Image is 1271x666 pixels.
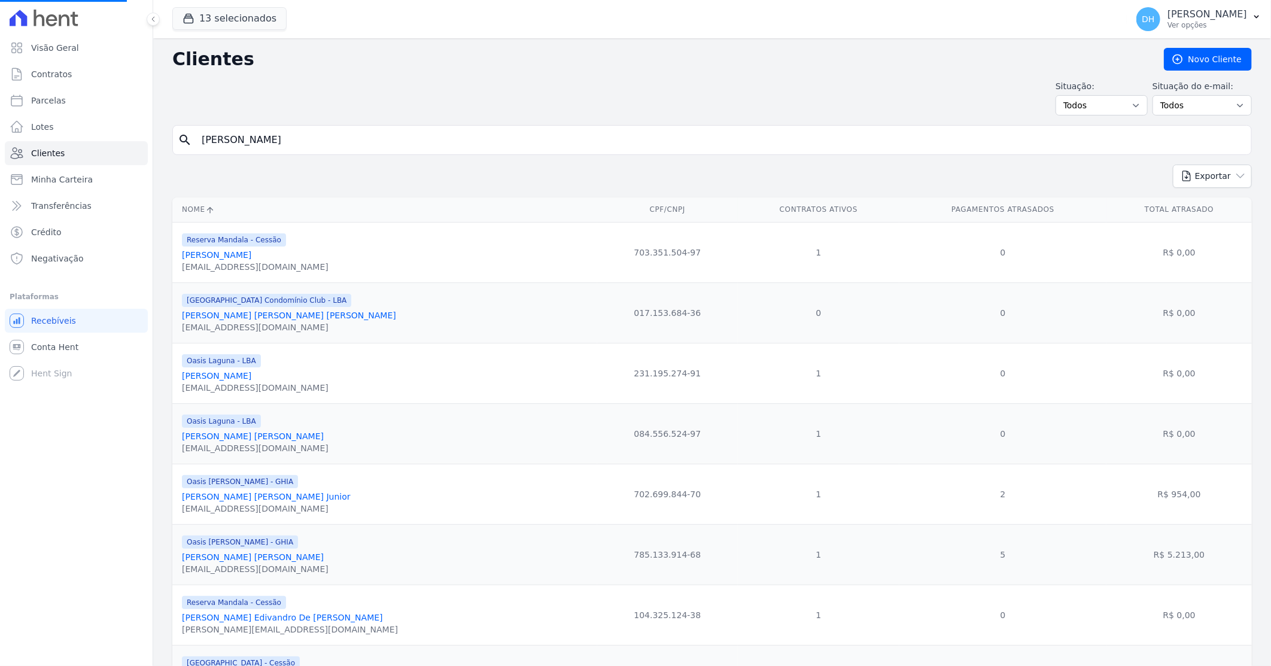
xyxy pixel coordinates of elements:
[5,247,148,270] a: Negativação
[597,282,738,343] td: 017.153.684-36
[172,48,1145,70] h2: Clientes
[182,475,298,488] span: Oasis [PERSON_NAME] - GHIA
[1106,343,1252,403] td: R$ 0,00
[899,524,1107,585] td: 5
[31,121,54,133] span: Lotes
[182,311,396,320] a: [PERSON_NAME] [PERSON_NAME] [PERSON_NAME]
[738,524,899,585] td: 1
[182,503,351,515] div: [EMAIL_ADDRESS][DOMAIN_NAME]
[1153,80,1252,93] label: Situação do e-mail:
[597,197,738,222] th: CPF/CNPJ
[5,115,148,139] a: Lotes
[899,282,1107,343] td: 0
[5,36,148,60] a: Visão Geral
[738,464,899,524] td: 1
[738,585,899,645] td: 1
[899,464,1107,524] td: 2
[31,147,65,159] span: Clientes
[31,315,76,327] span: Recebíveis
[5,220,148,244] a: Crédito
[1173,165,1252,188] button: Exportar
[182,354,261,367] span: Oasis Laguna - LBA
[182,371,251,381] a: [PERSON_NAME]
[31,42,79,54] span: Visão Geral
[1056,80,1148,93] label: Situação:
[1167,20,1247,30] p: Ver opções
[597,585,738,645] td: 104.325.124-38
[31,253,84,264] span: Negativação
[31,226,62,238] span: Crédito
[738,222,899,282] td: 1
[178,133,192,147] i: search
[899,343,1107,403] td: 0
[5,194,148,218] a: Transferências
[1106,524,1252,585] td: R$ 5.213,00
[5,62,148,86] a: Contratos
[182,415,261,428] span: Oasis Laguna - LBA
[1167,8,1247,20] p: [PERSON_NAME]
[5,141,148,165] a: Clientes
[1106,403,1252,464] td: R$ 0,00
[597,524,738,585] td: 785.133.914-68
[182,552,324,562] a: [PERSON_NAME] [PERSON_NAME]
[182,536,298,549] span: Oasis [PERSON_NAME] - GHIA
[31,68,72,80] span: Contratos
[597,222,738,282] td: 703.351.504-97
[182,563,329,575] div: [EMAIL_ADDRESS][DOMAIN_NAME]
[899,197,1107,222] th: Pagamentos Atrasados
[597,464,738,524] td: 702.699.844-70
[31,95,66,107] span: Parcelas
[597,343,738,403] td: 231.195.274-91
[738,282,899,343] td: 0
[899,222,1107,282] td: 0
[1142,15,1154,23] span: DH
[31,174,93,185] span: Minha Carteira
[182,250,251,260] a: [PERSON_NAME]
[5,89,148,112] a: Parcelas
[182,613,383,622] a: [PERSON_NAME] Edivandro De [PERSON_NAME]
[182,442,329,454] div: [EMAIL_ADDRESS][DOMAIN_NAME]
[31,341,78,353] span: Conta Hent
[172,7,287,30] button: 13 selecionados
[1106,585,1252,645] td: R$ 0,00
[194,128,1246,152] input: Buscar por nome, CPF ou e-mail
[1164,48,1252,71] a: Novo Cliente
[5,168,148,191] a: Minha Carteira
[1106,464,1252,524] td: R$ 954,00
[182,321,396,333] div: [EMAIL_ADDRESS][DOMAIN_NAME]
[182,624,398,635] div: [PERSON_NAME][EMAIL_ADDRESS][DOMAIN_NAME]
[738,403,899,464] td: 1
[182,261,329,273] div: [EMAIL_ADDRESS][DOMAIN_NAME]
[182,233,286,247] span: Reserva Mandala - Cessão
[738,197,899,222] th: Contratos Ativos
[182,431,324,441] a: [PERSON_NAME] [PERSON_NAME]
[1127,2,1271,36] button: DH [PERSON_NAME] Ver opções
[5,309,148,333] a: Recebíveis
[10,290,143,304] div: Plataformas
[5,335,148,359] a: Conta Hent
[738,343,899,403] td: 1
[1106,197,1252,222] th: Total Atrasado
[182,382,329,394] div: [EMAIL_ADDRESS][DOMAIN_NAME]
[182,294,351,307] span: [GEOGRAPHIC_DATA] Condomínio Club - LBA
[1106,282,1252,343] td: R$ 0,00
[31,200,92,212] span: Transferências
[899,403,1107,464] td: 0
[182,596,286,609] span: Reserva Mandala - Cessão
[899,585,1107,645] td: 0
[172,197,597,222] th: Nome
[1106,222,1252,282] td: R$ 0,00
[182,492,351,501] a: [PERSON_NAME] [PERSON_NAME] Junior
[597,403,738,464] td: 084.556.524-97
